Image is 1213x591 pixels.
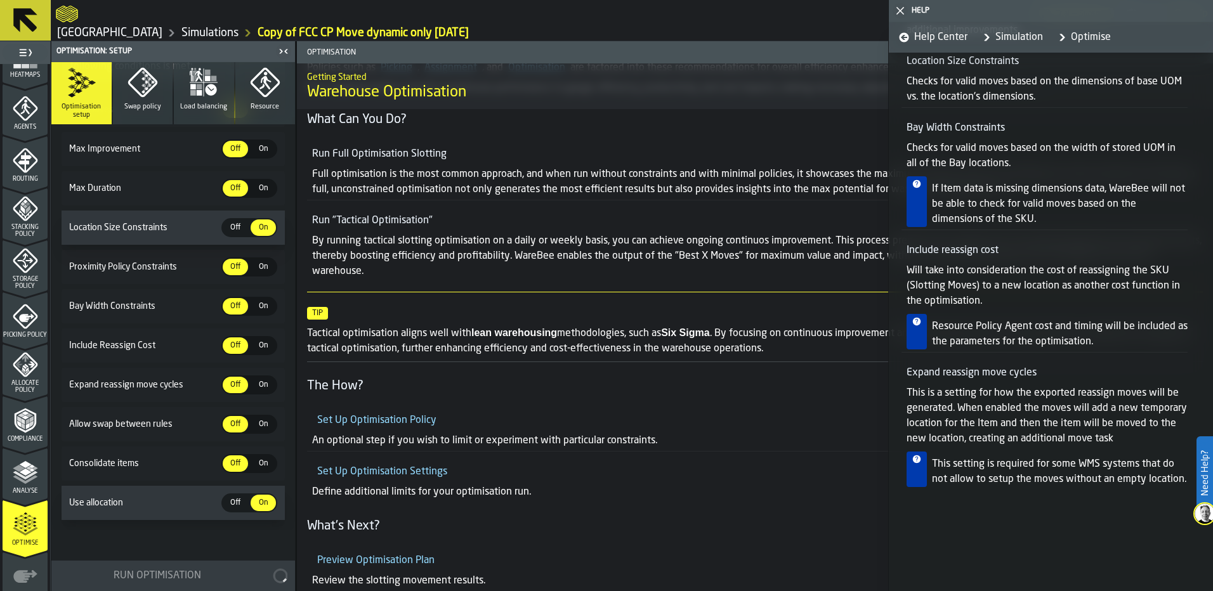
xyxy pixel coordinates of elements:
div: thumb [223,337,248,354]
p: Review the slotting movement results. [312,573,1203,588]
div: thumb [251,259,276,275]
label: button-switch-multi-Off [221,493,249,512]
li: menu Analyse [3,448,48,498]
span: Off [225,497,246,509]
div: title-Warehouse Optimisation [297,63,1213,109]
a: link-to-/wh/i/b8e8645a-5c77-43f4-8135-27e3a4d97801/simulations/0f184d1a-1eda-400c-ae10-de63fe1487dd [258,26,469,40]
div: thumb [251,141,276,157]
label: button-switch-multi-On [249,454,277,473]
label: button-switch-multi-On [249,336,277,355]
label: button-switch-multi-Off [221,375,249,394]
span: On [253,301,273,312]
span: Bay Width Constraints [67,301,221,311]
div: thumb [223,416,248,432]
h5: Run Full Optimisation Slotting [312,146,1203,162]
span: Off [225,379,246,391]
li: menu Heatmaps [3,32,48,82]
span: Proximity Policy Constraints [67,262,221,272]
label: button-switch-multi-Off [221,218,249,237]
p: An optional step if you wish to limit or experiment with particular constraints. [312,433,1203,448]
a: Set Up Optimisation Policy [317,415,436,425]
span: On [253,261,273,273]
span: Allow swap between rules [67,419,221,429]
span: Off [225,183,246,194]
span: Off [225,261,246,273]
p: Full optimisation is the most common approach, and when run without constraints and with minimal ... [312,167,1203,197]
div: thumb [251,416,276,432]
label: button-switch-multi-Off [221,336,249,355]
label: button-toggle-Toggle Full Menu [3,44,48,62]
span: On [253,458,273,469]
span: On [253,222,273,233]
span: Optimisation setup [56,103,107,119]
h4: The How? [307,377,1203,395]
strong: lean warehousing [471,327,557,338]
label: button-switch-multi-On [249,375,277,394]
div: thumb [223,377,248,393]
label: button-switch-multi-On [249,493,277,512]
div: thumb [223,259,248,275]
div: thumb [251,337,276,354]
label: button-switch-multi-Off [221,257,249,276]
label: button-switch-multi-Off [221,297,249,316]
div: thumb [223,219,248,236]
h2: Sub Title [307,70,1203,82]
span: Tip [307,307,328,320]
span: Off [225,222,246,233]
label: Need Help? [1198,438,1212,509]
p: Tactical optimisation aligns well with methodologies, such as . By focusing on continuous improve... [307,325,1203,356]
span: Heatmaps [3,72,48,79]
span: Off [225,143,246,155]
li: menu Agents [3,84,48,134]
label: button-switch-multi-Off [221,415,249,434]
nav: Breadcrumb [56,25,1208,41]
div: thumb [251,377,276,393]
label: button-switch-multi-On [249,415,277,434]
span: On [253,379,273,391]
label: button-switch-multi-Off [221,454,249,473]
div: thumb [223,141,248,157]
span: Optimisation [302,48,757,57]
span: On [253,497,273,509]
div: thumb [223,455,248,472]
span: Optimise [3,540,48,547]
div: thumb [251,180,276,197]
span: Storage Policy [3,276,48,290]
h4: What Can You Do? [307,111,1203,129]
span: Off [225,419,246,430]
label: button-switch-multi-On [249,218,277,237]
label: button-switch-multi-Off [221,179,249,198]
span: Off [225,301,246,312]
span: On [253,183,273,194]
span: Consolidate items [67,458,221,469]
div: thumb [223,495,248,511]
label: button-toggle-Close me [275,44,292,59]
button: button- [263,561,295,591]
li: menu Optimise [3,500,48,550]
span: Swap policy [124,103,161,111]
li: menu Stacking Policy [3,188,48,238]
span: Stacking Policy [3,224,48,238]
p: By running tactical slotting optimisation on a daily or weekly basis, you can achieve ongoing con... [312,233,1203,279]
span: Agents [3,124,48,131]
span: Include Reassign Cost [67,341,221,351]
span: On [253,419,273,430]
span: Analyse [3,488,48,495]
div: Run Optimisation [59,568,256,583]
span: On [253,340,273,351]
li: menu Storage Policy [3,240,48,290]
div: thumb [251,455,276,472]
p: Define additional limits for your optimisation run. [312,484,1203,500]
a: Preview Optimisation Plan [317,555,435,566]
span: Warehouse Optimisation [307,82,466,103]
div: thumb [251,298,276,315]
div: thumb [223,180,248,197]
h4: What's Next? [307,517,1203,535]
span: Off [225,458,246,469]
label: button-switch-multi-On [249,257,277,276]
span: Load balancing [180,103,227,111]
label: button-switch-multi-On [249,297,277,316]
label: button-switch-multi-On [249,140,277,159]
span: Allocate Policy [3,380,48,394]
span: Expand reassign move cycles [67,380,221,390]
